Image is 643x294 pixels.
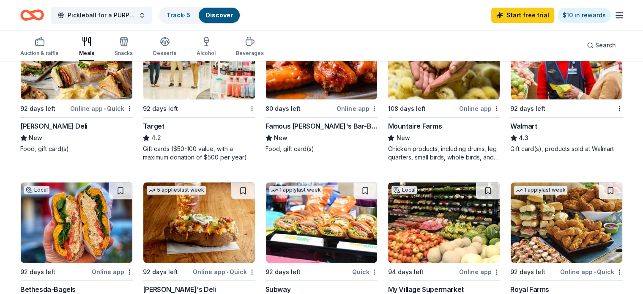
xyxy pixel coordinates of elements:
span: Search [595,40,616,50]
div: 94 days left [388,267,423,277]
a: Home [20,5,44,25]
div: Chicken products, including drums, leg quarters, small birds, whole birds, and whole legs [388,145,500,162]
div: Target [143,121,164,131]
div: Meals [79,50,94,57]
a: Image for Mountaire Farms108 days leftOnline appMountaire FarmsNewChicken products, including dru... [388,19,500,162]
div: 1 apply last week [514,186,567,195]
div: Online app [337,103,378,114]
div: Local [391,186,417,194]
a: Image for Walmart2 applieslast week92 days leftWalmart4.3Gift card(s), products sold at Walmart [510,19,623,153]
img: Image for My Village Supermarket [388,182,500,263]
a: Start free trial [491,8,554,23]
div: 80 days left [265,104,301,114]
span: 4.3 [519,133,528,143]
div: Online app Quick [70,103,133,114]
div: Quick [352,267,378,277]
div: Online app [459,103,500,114]
div: 5 applies last week [147,186,206,195]
button: Search [580,37,623,54]
button: Auction & raffle [20,33,59,61]
div: Mountaire Farms [388,121,442,131]
div: Online app Quick [193,267,255,277]
button: Meals [79,33,94,61]
div: Online app Quick [560,267,623,277]
a: Discover [205,11,233,19]
a: Track· 5 [167,11,190,19]
div: 92 days left [20,104,55,114]
div: Local [24,186,49,194]
div: Beverages [236,50,264,57]
div: Walmart [510,121,537,131]
img: Image for Subway [266,182,378,263]
div: 1 apply last week [269,186,323,195]
div: 92 days left [143,104,178,114]
span: • [227,269,228,275]
div: Famous [PERSON_NAME]'s Bar-B-Que [265,121,378,131]
img: Image for Royal Farms [511,182,622,263]
button: Track· 5Discover [159,7,241,24]
span: 4.2 [151,133,161,143]
button: Alcohol [197,33,216,61]
div: Gift cards ($50-100 value, with a maximum donation of $500 per year) [143,145,255,162]
a: Image for McAlister's Deli2 applieslast week92 days leftOnline app•Quick[PERSON_NAME] DeliNewFood... [20,19,133,153]
div: Auction & raffle [20,50,59,57]
div: 92 days left [143,267,178,277]
div: Desserts [153,50,176,57]
span: New [396,133,410,143]
a: Image for Target4 applieslast week92 days leftTarget4.2Gift cards ($50-100 value, with a maximum ... [143,19,255,162]
div: Food, gift card(s) [265,145,378,153]
div: [PERSON_NAME] Deli [20,121,88,131]
div: 92 days left [510,104,545,114]
span: Pickleball for a PURPOSE [68,10,135,20]
a: Image for Famous Dave's Bar-B-QueLocal80 days leftOnline appFamous [PERSON_NAME]'s Bar-B-QueNewFo... [265,19,378,153]
button: Snacks [115,33,133,61]
a: $10 in rewards [558,8,611,23]
div: 92 days left [20,267,55,277]
button: Desserts [153,33,176,61]
div: Snacks [115,50,133,57]
span: • [594,269,596,275]
div: Gift card(s), products sold at Walmart [510,145,623,153]
span: New [274,133,287,143]
button: Beverages [236,33,264,61]
img: Image for Bethesda-Bagels [21,182,132,263]
span: New [29,133,42,143]
div: 92 days left [510,267,545,277]
div: Online app [459,267,500,277]
div: 108 days left [388,104,425,114]
button: Pickleball for a PURPOSE [51,7,152,24]
div: Food, gift card(s) [20,145,133,153]
span: • [104,105,106,112]
img: Image for Jason's Deli [143,182,255,263]
div: Online app [92,267,133,277]
div: Alcohol [197,50,216,57]
div: 92 days left [265,267,301,277]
